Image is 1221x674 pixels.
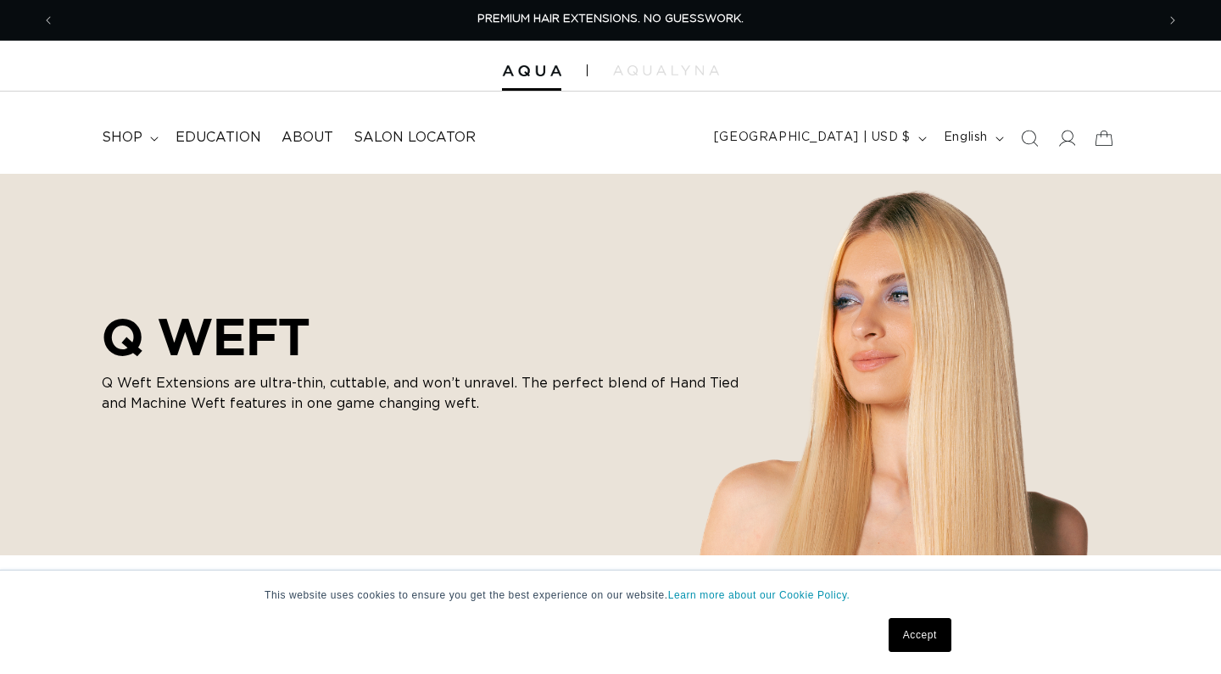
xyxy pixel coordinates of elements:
a: Salon Locator [343,119,486,157]
img: Aqua Hair Extensions [502,65,561,77]
h2: Q WEFT [102,307,746,366]
span: Education [176,129,261,147]
button: Previous announcement [30,4,67,36]
span: Salon Locator [354,129,476,147]
a: Learn more about our Cookie Policy. [668,589,850,601]
span: [GEOGRAPHIC_DATA] | USD $ [714,129,911,147]
a: Education [165,119,271,157]
span: PREMIUM HAIR EXTENSIONS. NO GUESSWORK. [477,14,744,25]
img: aqualyna.com [613,65,719,75]
p: This website uses cookies to ensure you get the best experience on our website. [265,588,956,603]
a: Accept [889,618,951,652]
summary: Search [1011,120,1048,157]
a: About [271,119,343,157]
span: About [282,129,333,147]
button: English [934,122,1011,154]
p: Q Weft Extensions are ultra-thin, cuttable, and won’t unravel. The perfect blend of Hand Tied and... [102,373,746,414]
summary: shop [92,119,165,157]
span: shop [102,129,142,147]
span: English [944,129,988,147]
button: [GEOGRAPHIC_DATA] | USD $ [704,122,934,154]
button: Next announcement [1154,4,1191,36]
